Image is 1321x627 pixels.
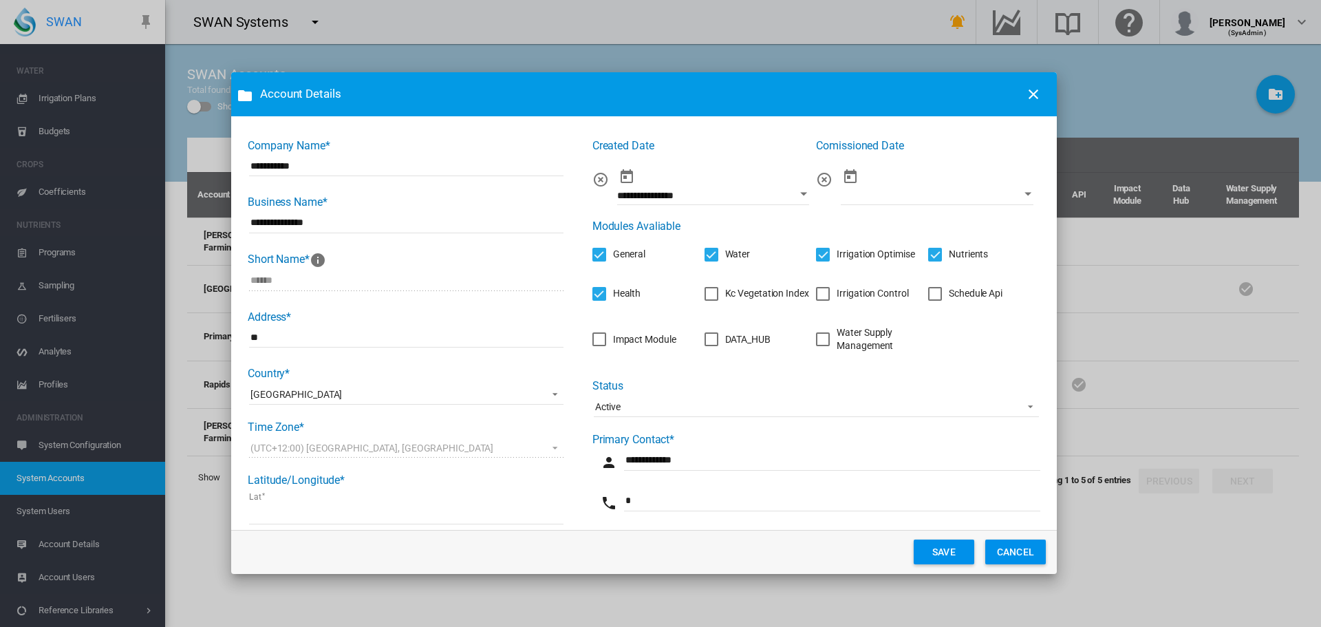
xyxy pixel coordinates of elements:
[248,195,327,209] label: Business Name*
[816,247,914,261] md-checkbox: Irrigation Optimise
[592,379,623,392] label: Status
[260,86,1016,103] span: Account Details
[837,326,928,353] div: Water Supply Management
[837,248,914,262] div: Irrigation Optimise
[949,287,1002,301] div: Schedule Api
[613,248,645,262] div: General
[705,287,809,301] md-checkbox: Kc Vegetation Index
[816,326,928,353] md-checkbox: Water Supply Management
[725,287,809,301] div: Kc Vegetation Index
[705,332,771,346] md-checkbox: DATA_HUB
[837,287,908,301] div: Irrigation Control
[595,401,621,412] div: Active
[816,287,908,301] md-checkbox: Irrigation Control
[949,248,988,262] div: Nutrients
[592,433,674,446] label: Primary Contact*
[1020,81,1047,108] button: icon-close
[725,248,751,262] div: Water
[248,253,326,266] label: Short Name*
[725,333,771,347] div: DATA_HUB
[613,163,641,191] button: md-calendar
[248,139,330,152] label: Company Name*
[231,72,1057,574] md-dialog: Company Name* ...
[248,421,304,434] label: Time Zone*
[592,220,680,233] label: Modules Avaliable
[248,310,291,323] label: Address*
[592,247,645,261] md-checkbox: General
[613,333,676,347] div: Impact Module
[928,247,988,261] md-checkbox: Nutrients
[592,139,654,152] label: Created Date
[837,163,864,191] button: md-calendar
[792,182,817,206] button: Open calendar
[601,454,617,471] md-icon: icon-account
[248,474,345,487] label: Latitude/Longitude*
[985,540,1046,564] button: CANCEL
[592,332,676,346] md-checkbox: Impact Module
[237,87,253,104] md-icon: icon-folder
[250,443,493,454] div: (UTC+12:00) [GEOGRAPHIC_DATA], [GEOGRAPHIC_DATA]
[1016,182,1040,206] button: Open calendar
[816,171,833,188] i: Clear comissioned date
[601,495,617,511] md-icon: icon-phone
[592,171,609,188] i: Clear created date
[613,287,641,301] div: Health
[816,139,903,152] label: Comissioned Date
[1025,86,1042,103] md-icon: icon-close
[592,287,641,301] md-checkbox: Health
[914,540,974,564] button: SAVE
[248,367,290,380] label: Country*
[928,287,1002,301] md-checkbox: Schedule Api
[705,247,751,261] md-checkbox: Water
[250,389,342,400] div: [GEOGRAPHIC_DATA]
